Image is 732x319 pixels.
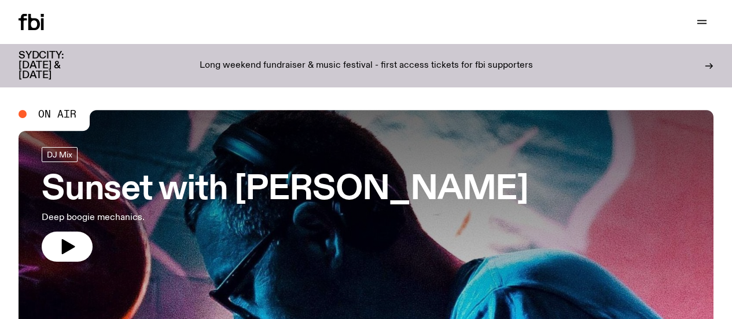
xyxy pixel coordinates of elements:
[42,211,338,225] p: Deep boogie mechanics.
[200,61,533,71] p: Long weekend fundraiser & music festival - first access tickets for fbi supporters
[42,147,78,162] a: DJ Mix
[42,147,528,262] a: Sunset with [PERSON_NAME]Deep boogie mechanics.
[38,109,76,119] span: On Air
[47,151,72,159] span: DJ Mix
[19,51,93,80] h3: SYDCITY: [DATE] & [DATE]
[42,174,528,206] h3: Sunset with [PERSON_NAME]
